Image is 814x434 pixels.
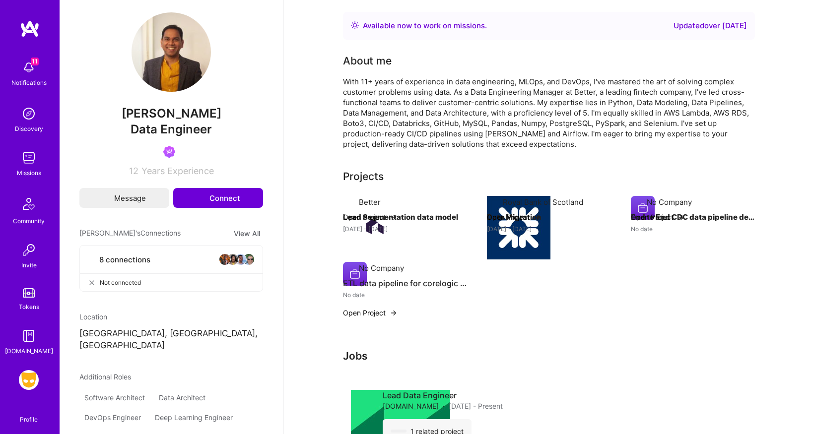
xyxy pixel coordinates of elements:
div: Data Architect [154,390,210,406]
button: Open Project [343,308,398,318]
div: Discovery [15,124,43,134]
button: Connect [173,188,263,208]
img: discovery [19,104,39,124]
img: avatar [219,253,231,265]
div: With 11+ years of experience in data engineering, MLOps, and DevOps, I've mastered the art of sol... [343,76,755,149]
div: Profile [20,414,38,424]
img: User Avatar [132,12,211,92]
h4: ETL data pipeline for corelogic data from scratch [343,277,467,290]
h4: Lead Segmentation data model [343,211,467,224]
span: 8 connections [99,254,150,265]
h3: Jobs [343,350,755,362]
div: Notifications [11,77,47,88]
div: Software Architect [79,390,150,406]
div: DevOps Engineer [79,410,146,426]
button: Open Project [631,212,685,222]
p: [GEOGRAPHIC_DATA], [GEOGRAPHIC_DATA], [GEOGRAPHIC_DATA] [79,328,263,352]
button: Open Project [343,212,398,222]
img: arrow-right [534,213,542,221]
img: arrow-right [390,213,398,221]
div: Tokens [19,302,39,312]
span: 11 [31,58,39,65]
div: Missions [17,168,41,178]
span: [PERSON_NAME] [79,106,263,121]
img: avatar [243,253,255,265]
a: Profile [16,404,41,424]
div: No Company [359,263,404,273]
span: Years Experience [141,166,214,176]
div: Location [79,311,263,322]
span: Additional Roles [79,372,131,381]
img: Company logo [343,196,407,259]
h4: Lead Data Engineer [383,390,503,401]
img: Community [17,192,41,216]
img: Been on Mission [163,146,175,158]
div: No date [343,290,467,300]
div: Deep Learning Engineer [150,410,238,426]
i: icon Mail [103,194,110,201]
img: guide book [19,326,39,346]
span: 12 [129,166,138,176]
button: 8 connectionsavataravataravataravatarNot connected [79,245,263,292]
img: arrow-right [390,309,398,317]
div: Available now to work on missions . [363,20,487,32]
div: [DATE] - [DATE] [487,224,611,234]
img: bell [19,58,39,77]
span: · [443,401,445,411]
div: Community [13,216,45,226]
div: About me [343,54,392,68]
div: Updated over [DATE] [674,20,747,32]
img: avatar [227,253,239,265]
button: View All [231,228,263,239]
img: Company logo [343,262,367,286]
img: avatar [235,253,247,265]
span: Not connected [100,277,141,288]
h4: End to End CDC data pipeline development [631,211,755,224]
h4: Data Migration [487,211,611,224]
img: Company logo [487,196,550,259]
img: Availability [351,21,359,29]
div: Invite [21,260,37,270]
span: [DATE] - Present [449,401,503,411]
img: logo [20,20,40,38]
div: No date [631,224,755,234]
i: icon CloseGray [88,279,96,287]
img: arrow-right [678,213,685,221]
div: [DATE] - [DATE] [343,224,467,234]
div: No Company [647,197,692,207]
img: Company logo [631,196,655,220]
span: Data Engineer [131,122,212,136]
i: icon Connect [196,193,205,202]
button: Open Project [487,212,542,222]
div: [DOMAIN_NAME] [5,346,53,356]
span: [DOMAIN_NAME] [383,401,439,411]
span: [PERSON_NAME]'s Connections [79,228,181,239]
img: tokens [23,288,35,298]
div: Projects [343,169,384,184]
img: Invite [19,240,39,260]
div: Better [359,197,381,207]
i: icon Collaborator [88,256,95,263]
img: Grindr: Data + FE + CyberSecurity + QA [19,370,39,390]
a: Grindr: Data + FE + CyberSecurity + QA [16,370,41,390]
button: Message [79,188,169,208]
div: Royal Bank of Scotland [503,197,583,207]
img: teamwork [19,148,39,168]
